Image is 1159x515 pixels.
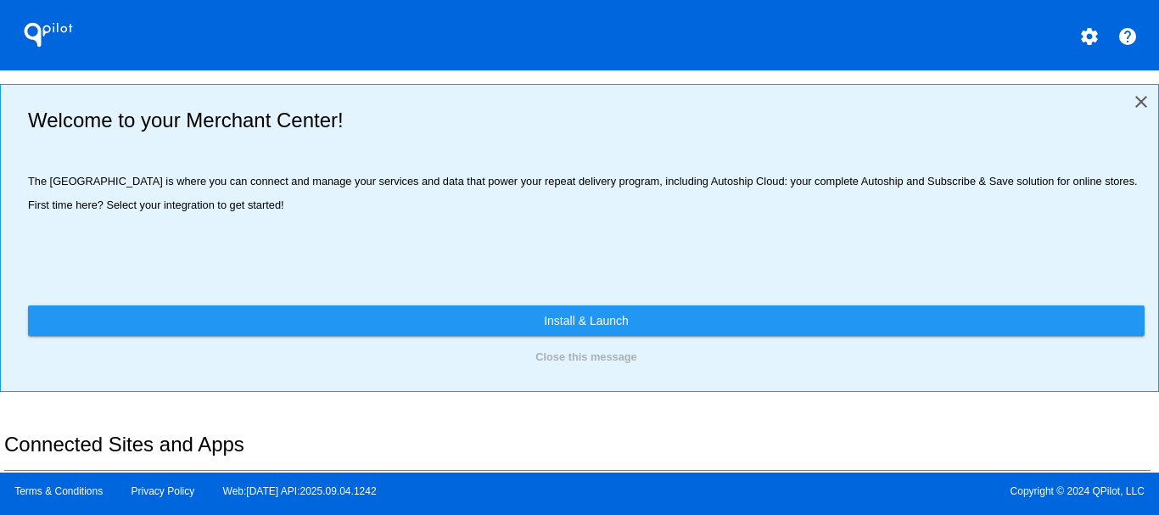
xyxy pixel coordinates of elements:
a: Install & Launch [28,305,1145,336]
button: Close this message [28,350,1145,364]
p: The [GEOGRAPHIC_DATA] is where you can connect and manage your services and data that power your ... [28,175,1145,188]
h2: Connected Sites and Apps [4,433,1151,471]
mat-icon: settings [1079,26,1100,47]
mat-icon: help [1117,26,1138,47]
a: Terms & Conditions [14,485,103,497]
h2: Welcome to your Merchant Center! [28,109,1145,132]
a: Privacy Policy [132,485,195,497]
span: Copyright © 2024 QPilot, LLC [594,485,1145,497]
h1: QPilot [14,18,82,52]
span: Install & Launch [544,314,629,327]
a: Web:[DATE] API:2025.09.04.1242 [223,485,377,497]
p: First time here? Select your integration to get started! [28,199,1145,211]
mat-icon: close [1131,92,1151,112]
